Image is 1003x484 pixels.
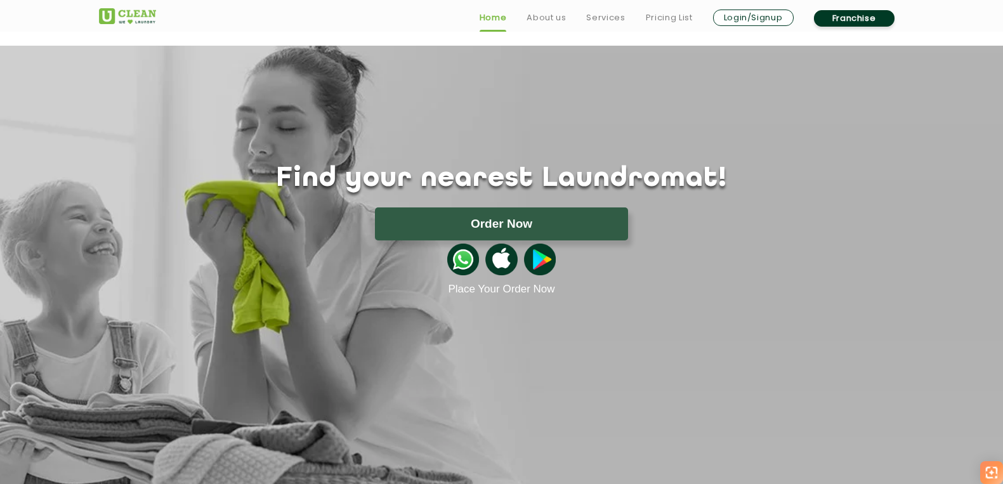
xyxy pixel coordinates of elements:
[485,244,517,275] img: apple-icon.png
[814,10,895,27] a: Franchise
[713,10,794,26] a: Login/Signup
[89,163,914,195] h1: Find your nearest Laundromat!
[448,283,554,296] a: Place Your Order Now
[447,244,479,275] img: whatsappicon.png
[480,10,507,25] a: Home
[99,8,156,24] img: UClean Laundry and Dry Cleaning
[524,244,556,275] img: playstoreicon.png
[527,10,566,25] a: About us
[646,10,693,25] a: Pricing List
[375,207,628,240] button: Order Now
[586,10,625,25] a: Services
